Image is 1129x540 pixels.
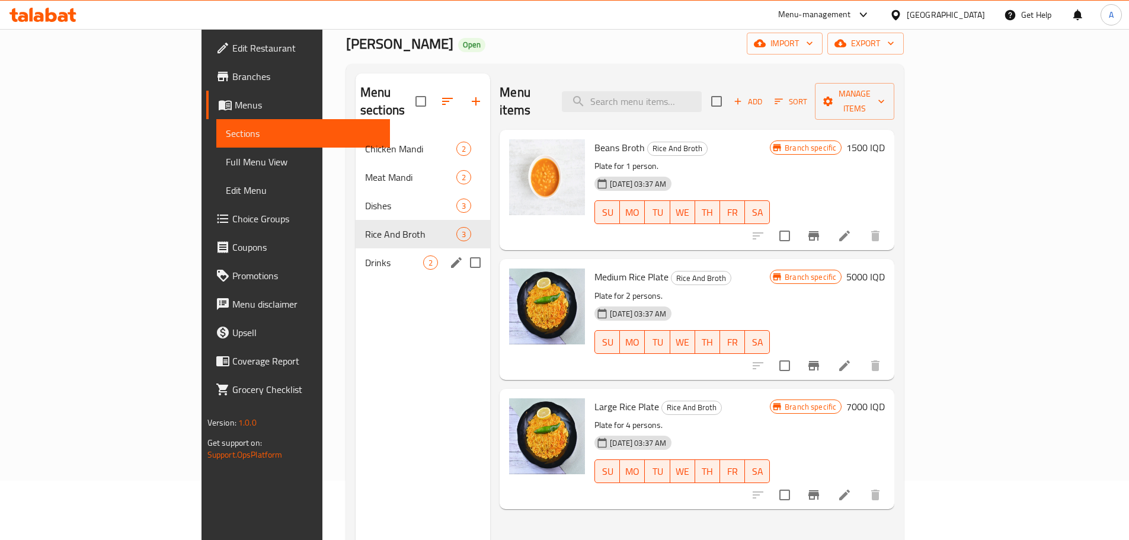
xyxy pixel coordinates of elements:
[594,398,659,416] span: Large Rice Plate
[232,212,380,226] span: Choice Groups
[645,200,670,224] button: TU
[846,269,885,285] h6: 5000 IQD
[594,459,620,483] button: SU
[232,269,380,283] span: Promotions
[433,87,462,116] span: Sort sections
[778,8,851,22] div: Menu-management
[625,334,640,351] span: MO
[780,142,841,154] span: Branch specific
[720,200,745,224] button: FR
[232,382,380,397] span: Grocery Checklist
[206,91,390,119] a: Menus
[824,87,885,116] span: Manage items
[462,87,490,116] button: Add section
[594,159,770,174] p: Plate for 1 person.
[747,33,823,55] button: import
[365,255,423,270] span: Drinks
[356,163,490,191] div: Meat Mandi2
[600,204,615,221] span: SU
[745,459,770,483] button: SA
[700,334,715,351] span: TH
[500,84,548,119] h2: Menu items
[356,191,490,220] div: Dishes3
[458,40,485,50] span: Open
[232,240,380,254] span: Coupons
[456,170,471,184] div: items
[226,155,380,169] span: Full Menu View
[799,352,828,380] button: Branch-specific-item
[750,463,765,480] span: SA
[772,353,797,378] span: Select to update
[365,199,456,213] span: Dishes
[232,325,380,340] span: Upsell
[605,308,671,319] span: [DATE] 03:37 AM
[650,463,665,480] span: TU
[837,229,852,243] a: Edit menu item
[775,95,807,108] span: Sort
[907,8,985,21] div: [GEOGRAPHIC_DATA]
[675,463,690,480] span: WE
[206,34,390,62] a: Edit Restaurant
[650,334,665,351] span: TU
[408,89,433,114] span: Select all sections
[447,254,465,271] button: edit
[671,271,731,285] div: Rice And Broth
[457,172,471,183] span: 2
[232,297,380,311] span: Menu disclaimer
[605,437,671,449] span: [DATE] 03:37 AM
[206,375,390,404] a: Grocery Checklist
[827,33,904,55] button: export
[675,334,690,351] span: WE
[750,204,765,221] span: SA
[206,261,390,290] a: Promotions
[457,229,471,240] span: 3
[780,401,841,413] span: Branch specific
[815,83,894,120] button: Manage items
[456,199,471,213] div: items
[695,200,720,224] button: TH
[226,183,380,197] span: Edit Menu
[509,139,585,215] img: Beans Broth
[625,204,640,221] span: MO
[509,269,585,344] img: Medium Rice Plate
[861,481,890,509] button: delete
[365,142,456,156] span: Chicken Mandi
[725,204,740,221] span: FR
[207,447,283,462] a: Support.OpsPlatform
[1109,8,1114,21] span: A
[720,459,745,483] button: FR
[745,200,770,224] button: SA
[720,330,745,354] button: FR
[837,488,852,502] a: Edit menu item
[594,268,669,286] span: Medium Rice Plate
[700,463,715,480] span: TH
[756,36,813,51] span: import
[772,483,797,507] span: Select to update
[780,271,841,283] span: Branch specific
[846,398,885,415] h6: 7000 IQD
[700,204,715,221] span: TH
[594,139,645,156] span: Beans Broth
[206,318,390,347] a: Upsell
[424,257,437,269] span: 2
[605,178,671,190] span: [DATE] 03:37 AM
[594,200,620,224] button: SU
[625,463,640,480] span: MO
[729,92,767,111] span: Add item
[861,222,890,250] button: delete
[650,204,665,221] span: TU
[620,200,645,224] button: MO
[356,248,490,277] div: Drinks2edit
[670,459,695,483] button: WE
[207,435,262,450] span: Get support on:
[562,91,702,112] input: search
[594,418,770,433] p: Plate for 4 persons.
[226,126,380,140] span: Sections
[861,352,890,380] button: delete
[600,463,615,480] span: SU
[670,200,695,224] button: WE
[745,330,770,354] button: SA
[456,142,471,156] div: items
[356,130,490,282] nav: Menu sections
